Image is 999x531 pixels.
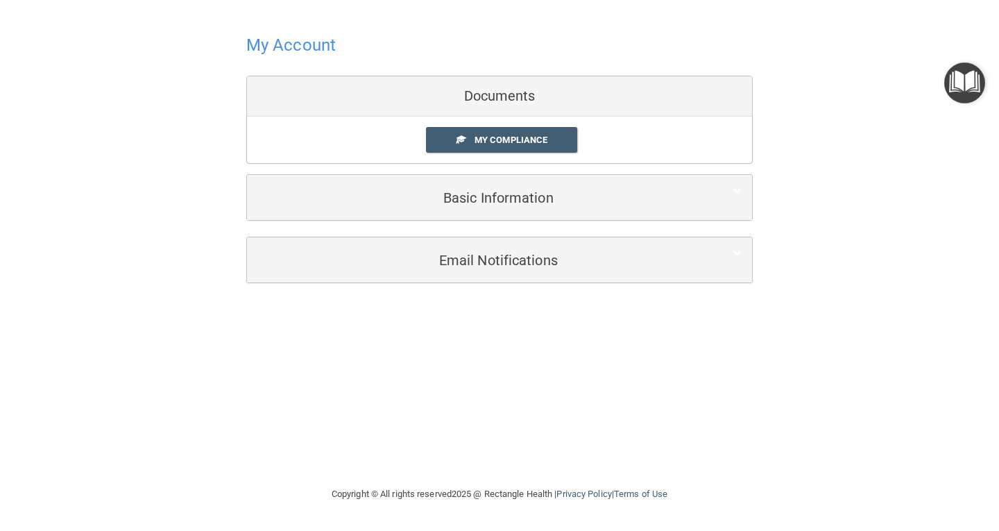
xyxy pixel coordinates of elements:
[944,62,985,103] button: Open Resource Center
[475,135,547,145] span: My Compliance
[246,36,336,54] h4: My Account
[257,253,699,268] h5: Email Notifications
[614,489,667,499] a: Terms of Use
[246,472,753,516] div: Copyright © All rights reserved 2025 @ Rectangle Health | |
[257,182,742,213] a: Basic Information
[247,76,752,117] div: Documents
[257,244,742,276] a: Email Notifications
[556,489,611,499] a: Privacy Policy
[257,190,699,205] h5: Basic Information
